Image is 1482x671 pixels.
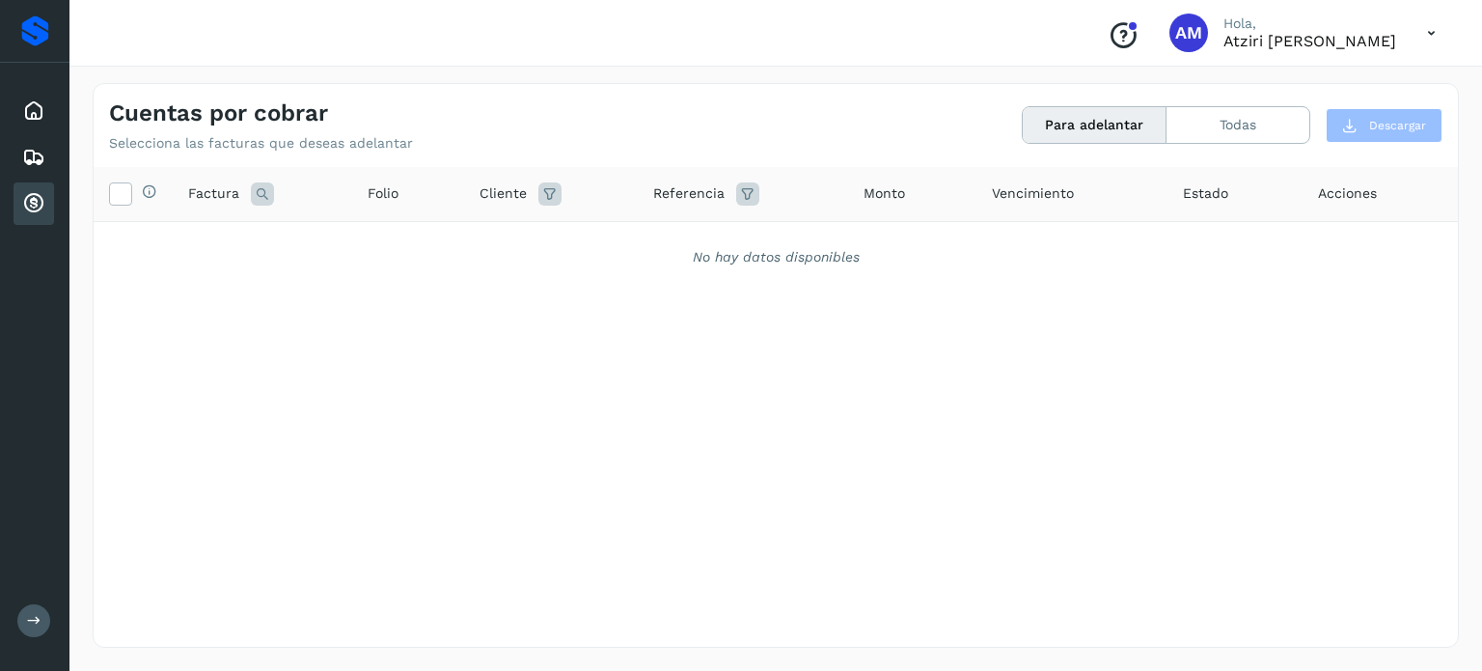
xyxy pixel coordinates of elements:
span: Factura [188,183,239,204]
span: Monto [864,183,905,204]
div: Embarques [14,136,54,179]
span: Referencia [653,183,725,204]
button: Todas [1166,107,1309,143]
p: Atziri Mireya Rodriguez Arreola [1223,32,1396,50]
div: Inicio [14,90,54,132]
h4: Cuentas por cobrar [109,99,328,127]
span: Acciones [1318,183,1377,204]
p: Hola, [1223,15,1396,32]
span: Descargar [1369,117,1426,134]
div: No hay datos disponibles [119,247,1433,267]
button: Descargar [1326,108,1442,143]
button: Para adelantar [1023,107,1166,143]
span: Vencimiento [992,183,1074,204]
div: Cuentas por cobrar [14,182,54,225]
span: Cliente [480,183,527,204]
span: Folio [368,183,398,204]
span: Estado [1183,183,1228,204]
p: Selecciona las facturas que deseas adelantar [109,135,413,152]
